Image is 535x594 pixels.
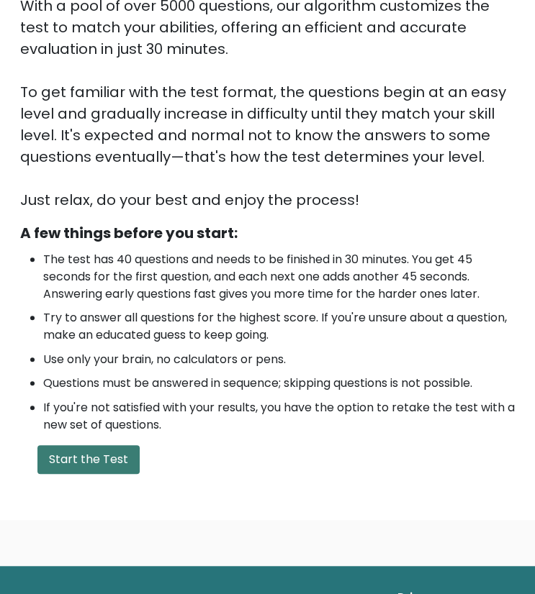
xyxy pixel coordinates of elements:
div: A few things before you start: [20,222,515,244]
li: The test has 40 questions and needs to be finished in 30 minutes. You get 45 seconds for the firs... [43,251,515,303]
li: If you're not satisfied with your results, you have the option to retake the test with a new set ... [43,399,515,434]
li: Try to answer all questions for the highest score. If you're unsure about a question, make an edu... [43,309,515,344]
li: Questions must be answered in sequence; skipping questions is not possible. [43,375,515,392]
li: Use only your brain, no calculators or pens. [43,351,515,368]
button: Start the Test [37,445,140,474]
